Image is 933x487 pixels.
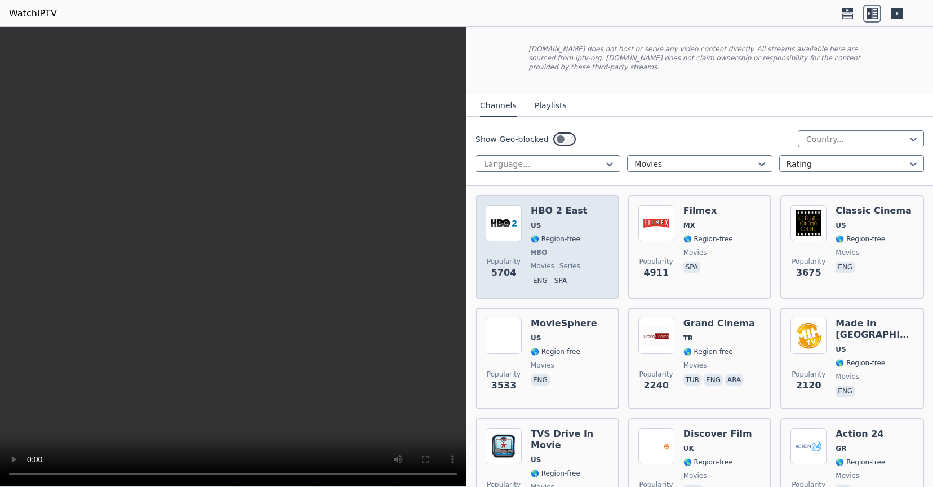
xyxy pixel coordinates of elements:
h6: Action 24 [836,428,885,440]
h6: Classic Cinema [836,205,912,216]
span: 🌎 Region-free [836,234,885,243]
img: Made In Hollywood [790,318,827,354]
button: Playlists [535,95,567,117]
label: Show Geo-blocked [476,134,549,145]
a: WatchIPTV [9,7,57,20]
span: 🌎 Region-free [531,469,580,478]
p: eng [531,374,550,386]
img: Classic Cinema [790,205,827,241]
p: spa [552,275,569,286]
p: eng [531,275,550,286]
p: eng [836,262,855,273]
img: MovieSphere [486,318,522,354]
span: 🌎 Region-free [683,347,733,356]
h6: TVS Drive In Movie [531,428,609,451]
span: Popularity [487,257,521,266]
span: Popularity [792,370,825,379]
button: Channels [480,95,517,117]
img: TVS Drive In Movie [486,428,522,464]
img: Filmex [638,205,674,241]
span: 3533 [491,379,517,392]
h6: HBO 2 East [531,205,587,216]
span: Popularity [639,370,673,379]
span: 2120 [796,379,821,392]
span: Popularity [487,370,521,379]
img: Action 24 [790,428,827,464]
span: 🌎 Region-free [531,234,580,243]
p: eng [704,374,723,386]
span: 🌎 Region-free [836,458,885,467]
span: series [557,262,580,271]
span: 🌎 Region-free [836,358,885,368]
span: movies [531,262,554,271]
span: Popularity [792,257,825,266]
span: movies [683,248,707,257]
p: eng [836,386,855,397]
span: GR [836,444,846,453]
h6: Filmex [683,205,733,216]
p: [DOMAIN_NAME] does not host or serve any video content directly. All streams available here are s... [528,45,871,72]
h6: Made In [GEOGRAPHIC_DATA] [836,318,914,340]
span: US [531,221,541,230]
span: 2240 [643,379,669,392]
img: HBO 2 East [486,205,522,241]
span: 5704 [491,266,517,280]
a: iptv-org [575,54,602,62]
p: ara [725,374,743,386]
span: TR [683,334,693,343]
span: 🌎 Region-free [531,347,580,356]
span: Popularity [639,257,673,266]
h6: MovieSphere [531,318,597,329]
span: 🌎 Region-free [683,458,733,467]
p: tur [683,374,701,386]
span: movies [683,361,707,370]
img: Discover Film [638,428,674,464]
span: 4911 [643,266,669,280]
span: US [531,334,541,343]
span: UK [683,444,694,453]
span: movies [531,361,554,370]
span: MX [683,221,695,230]
h6: Grand Cinema [683,318,755,329]
span: 3675 [796,266,821,280]
img: Grand Cinema [638,318,674,354]
h6: Discover Film [683,428,752,440]
span: 🌎 Region-free [683,234,733,243]
p: spa [683,262,700,273]
span: movies [836,471,859,480]
span: movies [836,372,859,381]
span: HBO [531,248,547,257]
span: movies [683,471,707,480]
span: US [836,345,846,354]
span: movies [836,248,859,257]
span: US [531,455,541,464]
span: US [836,221,846,230]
